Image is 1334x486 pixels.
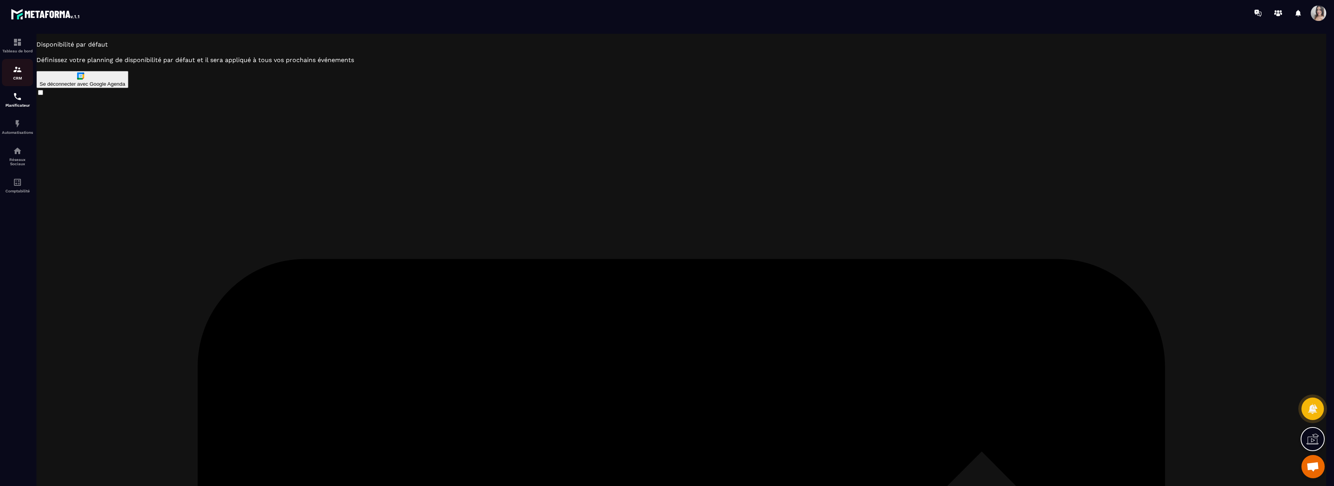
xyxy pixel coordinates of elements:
[2,172,33,199] a: accountantaccountantComptabilité
[2,86,33,113] a: schedulerschedulerPlanificateur
[13,146,22,156] img: social-network
[2,189,33,193] p: Comptabilité
[2,59,33,86] a: formationformationCRM
[2,140,33,172] a: social-networksocial-networkRéseaux Sociaux
[2,103,33,107] p: Planificateur
[2,130,33,135] p: Automatisations
[13,92,22,101] img: scheduler
[2,113,33,140] a: automationsautomationsAutomatisations
[2,49,33,53] p: Tableau de bord
[13,65,22,74] img: formation
[2,157,33,166] p: Réseaux Sociaux
[1301,455,1325,478] a: Ouvrir le chat
[13,178,22,187] img: accountant
[11,7,81,21] img: logo
[2,76,33,80] p: CRM
[13,119,22,128] img: automations
[13,38,22,47] img: formation
[2,32,33,59] a: formationformationTableau de bord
